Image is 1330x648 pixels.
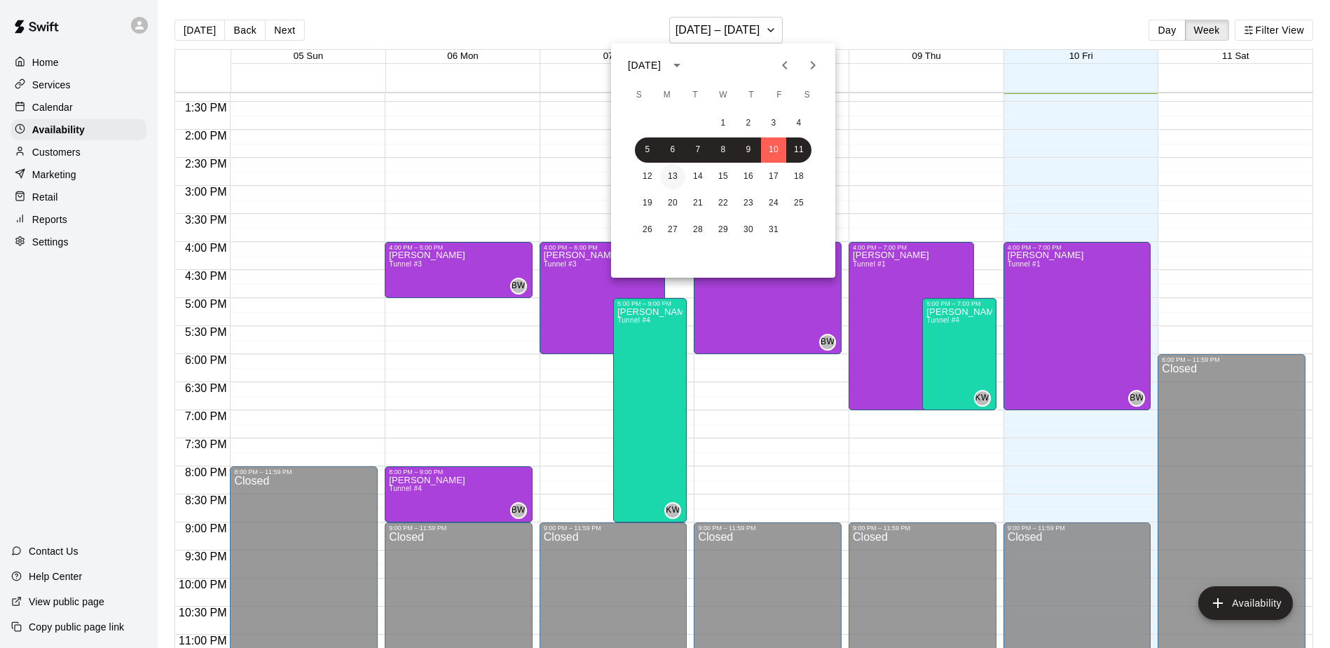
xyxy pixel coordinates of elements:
[654,81,680,109] span: Monday
[736,164,761,189] button: 16
[635,164,660,189] button: 12
[660,164,685,189] button: 13
[660,137,685,163] button: 6
[685,217,711,243] button: 28
[635,217,660,243] button: 26
[711,81,736,109] span: Wednesday
[635,137,660,163] button: 5
[736,191,761,216] button: 23
[786,164,811,189] button: 18
[767,81,792,109] span: Friday
[736,137,761,163] button: 9
[711,137,736,163] button: 8
[771,51,799,79] button: Previous month
[786,111,811,136] button: 4
[739,81,764,109] span: Thursday
[761,164,786,189] button: 17
[795,81,820,109] span: Saturday
[626,81,652,109] span: Sunday
[736,217,761,243] button: 30
[761,191,786,216] button: 24
[660,217,685,243] button: 27
[761,217,786,243] button: 31
[711,191,736,216] button: 22
[736,111,761,136] button: 2
[786,137,811,163] button: 11
[685,137,711,163] button: 7
[683,81,708,109] span: Tuesday
[761,111,786,136] button: 3
[628,58,661,73] div: [DATE]
[711,164,736,189] button: 15
[711,111,736,136] button: 1
[685,191,711,216] button: 21
[685,164,711,189] button: 14
[711,217,736,243] button: 29
[660,191,685,216] button: 20
[665,53,689,77] button: calendar view is open, switch to year view
[635,191,660,216] button: 19
[761,137,786,163] button: 10
[786,191,811,216] button: 25
[799,51,827,79] button: Next month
